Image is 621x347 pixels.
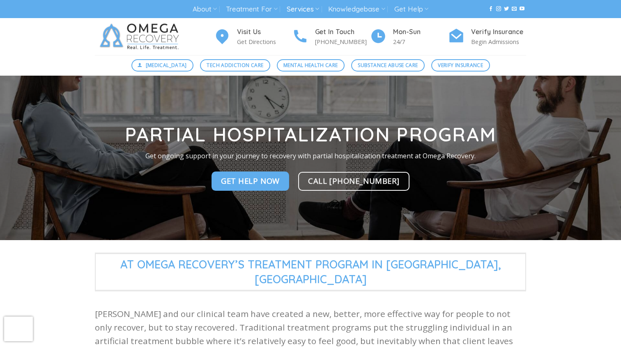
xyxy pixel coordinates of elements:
[488,6,493,12] a: Follow on Facebook
[431,59,490,72] a: Verify Insurance
[89,151,532,162] p: Get ongoing support in your journey to recovery with partial hospitalization treatment at Omega R...
[308,175,400,187] span: Call [PHONE_NUMBER]
[520,6,524,12] a: Follow on YouTube
[315,27,370,37] h4: Get In Touch
[512,6,517,12] a: Send us an email
[226,2,277,17] a: Treatment For
[393,37,448,46] p: 24/7
[237,37,292,46] p: Get Directions
[237,27,292,37] h4: Visit Us
[504,6,509,12] a: Follow on Twitter
[95,18,187,55] img: Omega Recovery
[277,59,345,72] a: Mental Health Care
[315,37,370,46] p: [PHONE_NUMBER]
[292,27,370,47] a: Get In Touch [PHONE_NUMBER]
[207,61,263,69] span: Tech Addiction Care
[298,172,409,191] a: Call [PHONE_NUMBER]
[471,27,526,37] h4: Verify Insurance
[394,2,428,17] a: Get Help
[214,27,292,47] a: Visit Us Get Directions
[221,175,280,187] span: Get Help Now
[351,59,425,72] a: Substance Abuse Care
[146,61,187,69] span: [MEDICAL_DATA]
[496,6,501,12] a: Follow on Instagram
[328,2,385,17] a: Knowledgebase
[358,61,418,69] span: Substance Abuse Care
[212,172,289,191] a: Get Help Now
[448,27,526,47] a: Verify Insurance Begin Admissions
[471,37,526,46] p: Begin Admissions
[438,61,483,69] span: Verify Insurance
[393,27,448,37] h4: Mon-Sun
[95,253,526,291] span: At Omega Recovery’s Treatment Program in [GEOGRAPHIC_DATA],[GEOGRAPHIC_DATA]
[193,2,217,17] a: About
[131,59,194,72] a: [MEDICAL_DATA]
[283,61,338,69] span: Mental Health Care
[200,59,270,72] a: Tech Addiction Care
[125,123,497,146] strong: Partial Hospitalization Program
[287,2,319,17] a: Services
